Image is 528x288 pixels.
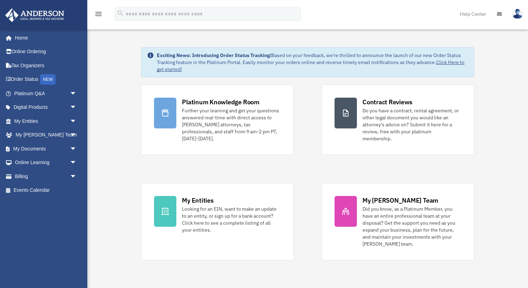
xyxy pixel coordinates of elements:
[182,98,259,106] div: Platinum Knowledge Room
[322,85,474,155] a: Contract Reviews Do you have a contract, rental agreement, or other legal document you would like...
[141,85,294,155] a: Platinum Knowledge Room Further your learning and get your questions answered real-time with dire...
[362,98,412,106] div: Contract Reviews
[5,86,87,100] a: Platinum Q&Aarrow_drop_down
[70,156,84,170] span: arrow_drop_down
[362,196,438,205] div: My [PERSON_NAME] Team
[322,183,474,260] a: My [PERSON_NAME] Team Did you know, as a Platinum Member, you have an entire professional team at...
[157,52,271,58] strong: Exciting News: Introducing Order Status Tracking!
[94,10,103,18] i: menu
[70,142,84,156] span: arrow_drop_down
[362,107,461,142] div: Do you have a contract, rental agreement, or other legal document you would like an attorney's ad...
[40,74,56,85] div: NEW
[3,8,66,22] img: Anderson Advisors Platinum Portal
[5,58,87,72] a: Tax Organizers
[157,59,464,72] a: Click Here to get started!
[5,45,87,59] a: Online Ordering
[5,100,87,114] a: Digital Productsarrow_drop_down
[5,156,87,170] a: Online Learningarrow_drop_down
[70,128,84,142] span: arrow_drop_down
[362,205,461,247] div: Did you know, as a Platinum Member, you have an entire professional team at your disposal? Get th...
[5,114,87,128] a: My Entitiesarrow_drop_down
[70,169,84,184] span: arrow_drop_down
[70,100,84,115] span: arrow_drop_down
[70,86,84,101] span: arrow_drop_down
[512,9,523,19] img: User Pic
[141,183,294,260] a: My Entities Looking for an EIN, want to make an update to an entity, or sign up for a bank accoun...
[5,169,87,183] a: Billingarrow_drop_down
[5,72,87,87] a: Order StatusNEW
[70,114,84,128] span: arrow_drop_down
[94,12,103,18] a: menu
[157,52,468,73] div: Based on your feedback, we're thrilled to announce the launch of our new Order Status Tracking fe...
[5,128,87,142] a: My [PERSON_NAME] Teamarrow_drop_down
[182,107,281,142] div: Further your learning and get your questions answered real-time with direct access to [PERSON_NAM...
[5,31,84,45] a: Home
[5,142,87,156] a: My Documentsarrow_drop_down
[117,9,124,17] i: search
[182,205,281,233] div: Looking for an EIN, want to make an update to an entity, or sign up for a bank account? Click her...
[182,196,213,205] div: My Entities
[5,183,87,197] a: Events Calendar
